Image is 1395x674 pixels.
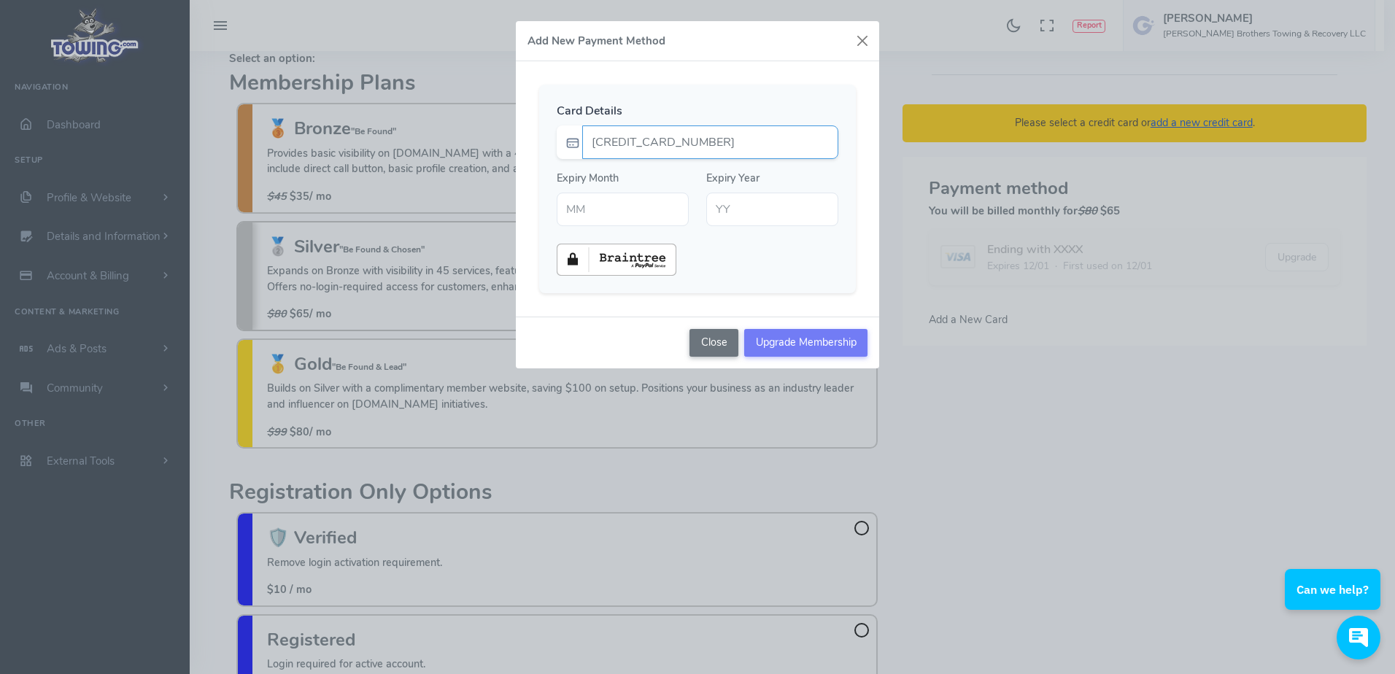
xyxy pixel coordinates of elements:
iframe: Conversations [1274,529,1395,674]
legend: Card Details [557,102,838,120]
label: Expiry Month [557,171,619,187]
label: Expiry Year [706,171,760,187]
input: YY [706,193,838,226]
input: Card number [582,125,838,159]
button: Close [689,329,738,357]
h5: Add New Payment Method [528,33,665,49]
img: braintree-badge-light.png [557,244,676,276]
input: MM [557,193,689,226]
input: Upgrade Membership [744,329,867,357]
